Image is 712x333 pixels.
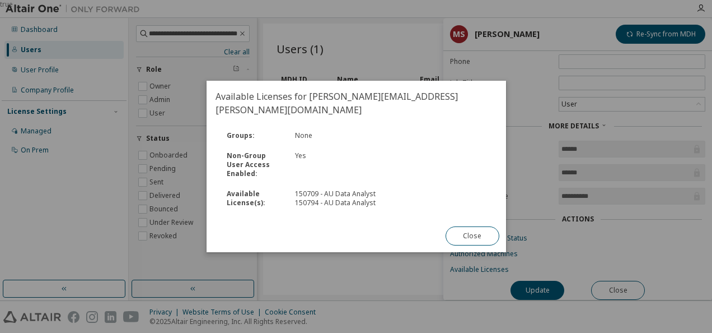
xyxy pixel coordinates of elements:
[294,198,383,207] div: 150794 - AU Data Analyst
[288,131,390,140] div: None
[207,81,506,126] h2: Available Licenses for [PERSON_NAME][EMAIL_ADDRESS][PERSON_NAME][DOMAIN_NAME]
[445,226,499,246] button: Close
[220,131,288,140] div: Groups :
[288,151,390,178] div: Yes
[220,151,288,178] div: Non-Group User Access Enabled :
[220,189,288,207] div: Available License(s) :
[294,189,383,198] div: 150709 - AU Data Analyst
